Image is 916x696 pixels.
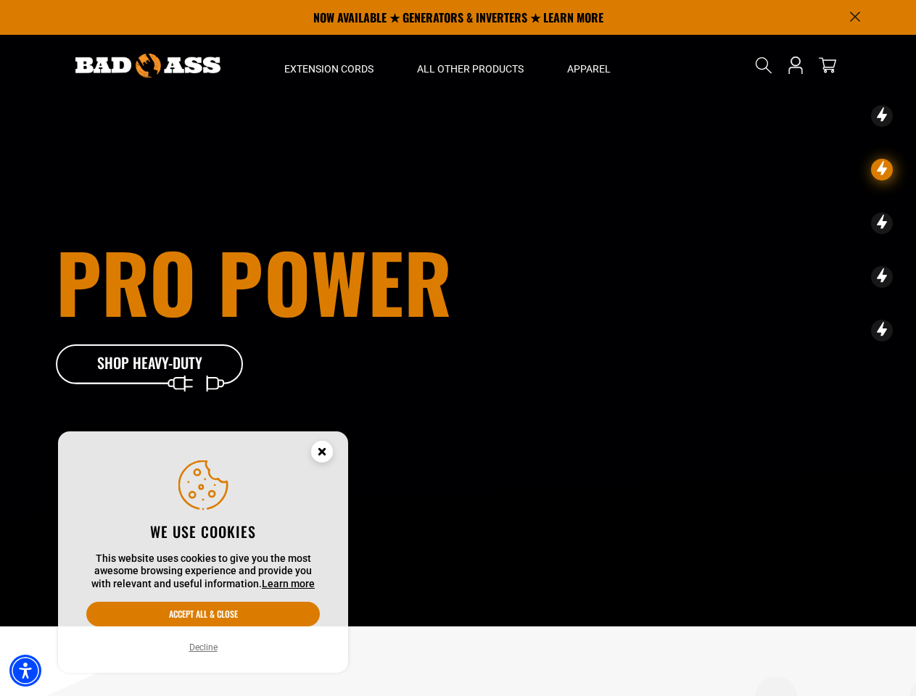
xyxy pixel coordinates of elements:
div: Accessibility Menu [9,655,41,687]
span: All Other Products [417,62,524,75]
a: Shop Heavy-Duty [56,344,244,385]
summary: Search [752,54,775,77]
a: cart [816,57,839,74]
button: Accept all & close [86,602,320,626]
button: Decline [185,640,222,655]
aside: Cookie Consent [58,431,348,674]
summary: Extension Cords [263,35,395,96]
summary: Apparel [545,35,632,96]
a: This website uses cookies to give you the most awesome browsing experience and provide you with r... [262,578,315,589]
span: Extension Cords [284,62,374,75]
button: Close this option [296,431,348,476]
p: This website uses cookies to give you the most awesome browsing experience and provide you with r... [86,552,320,591]
summary: All Other Products [395,35,545,96]
h1: Pro Power [56,241,539,321]
span: Apparel [567,62,611,75]
img: Bad Ass Extension Cords [75,54,220,78]
h2: We use cookies [86,522,320,541]
a: Open this option [784,35,807,96]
